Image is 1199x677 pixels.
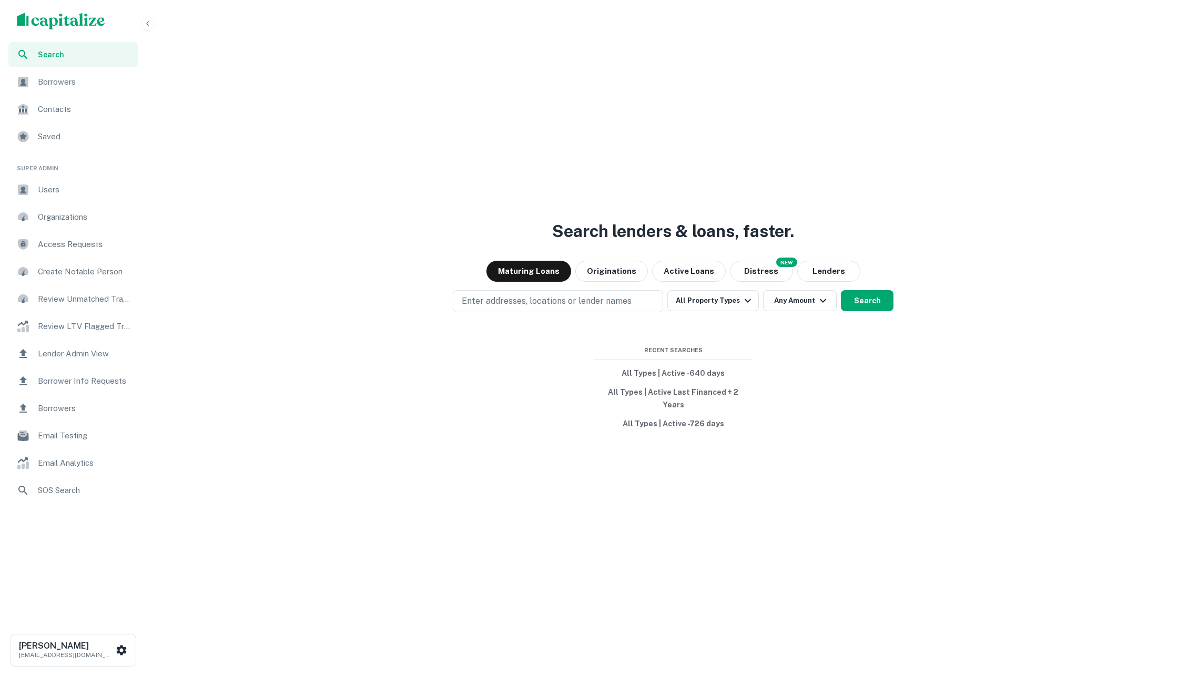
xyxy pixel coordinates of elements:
[17,13,105,29] img: capitalize-logo.png
[8,396,138,421] a: Borrowers
[462,295,632,307] p: Enter addresses, locations or lender names
[776,258,797,267] div: NEW
[8,232,138,257] a: Access Requests
[667,290,759,311] button: All Property Types
[1146,593,1199,643] iframe: Chat Widget
[8,341,138,366] a: Lender Admin View
[486,261,571,282] button: Maturing Loans
[8,42,138,67] a: Search
[594,364,752,383] button: All Types | Active -640 days
[594,414,752,433] button: All Types | Active -726 days
[38,265,132,278] span: Create Notable Person
[38,49,132,60] span: Search
[652,261,726,282] button: Active Loans
[38,183,132,196] span: Users
[841,290,893,311] button: Search
[38,320,132,333] span: Review LTV Flagged Transactions
[38,103,132,116] span: Contacts
[730,261,793,282] button: Search distressed loans with lien and other non-mortgage details.
[552,219,794,244] h3: Search lenders & loans, faster.
[8,177,138,202] a: Users
[38,211,132,223] span: Organizations
[38,293,132,305] span: Review Unmatched Transactions
[38,429,132,442] span: Email Testing
[11,634,136,666] button: [PERSON_NAME][EMAIL_ADDRESS][DOMAIN_NAME]
[19,650,114,660] p: [EMAIL_ADDRESS][DOMAIN_NAME]
[8,478,138,503] a: SOS Search
[8,450,138,476] a: Email Analytics
[594,346,752,355] span: Recent Searches
[38,347,132,360] span: Lender Admin View
[594,383,752,414] button: All Types | Active Last Financed + 2 Years
[453,290,663,312] button: Enter addresses, locations or lender names
[8,124,138,149] a: Saved
[38,484,132,497] span: SOS Search
[38,402,132,415] span: Borrowers
[8,151,138,177] li: Super Admin
[797,261,860,282] button: Lenders
[8,259,138,284] a: Create Notable Person
[8,286,138,312] a: Review Unmatched Transactions
[38,375,132,387] span: Borrower Info Requests
[38,238,132,251] span: Access Requests
[8,69,138,95] a: Borrowers
[8,423,138,448] a: Email Testing
[763,290,837,311] button: Any Amount
[8,314,138,339] a: Review LTV Flagged Transactions
[8,368,138,394] a: Borrower Info Requests
[19,642,114,650] h6: [PERSON_NAME]
[38,457,132,469] span: Email Analytics
[8,97,138,122] a: Contacts
[38,130,132,143] span: Saved
[38,76,132,88] span: Borrowers
[575,261,648,282] button: Originations
[8,204,138,230] a: Organizations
